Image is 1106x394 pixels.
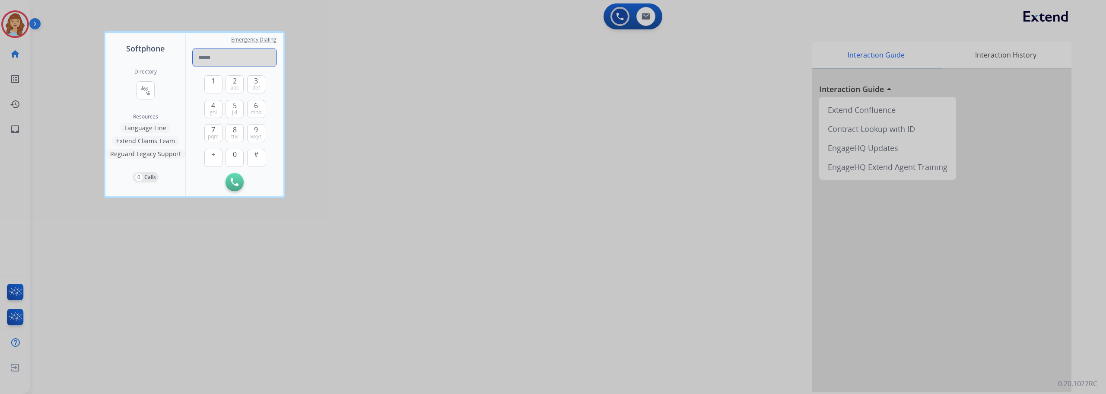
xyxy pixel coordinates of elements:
mat-icon: connect_without_contact [140,85,151,96]
span: 9 [254,125,258,135]
span: 4 [211,100,215,111]
span: jkl [232,109,237,116]
button: 6mno [247,100,265,118]
span: abc [230,84,239,91]
button: 4ghi [204,100,222,118]
span: # [254,149,258,160]
span: + [211,149,215,160]
button: # [247,149,265,167]
span: Emergency Dialing [231,36,276,43]
button: Extend Claims Team [112,136,179,146]
span: 1 [211,76,215,86]
button: 9wxyz [247,124,265,142]
span: tuv [231,133,238,140]
button: Language Line [120,123,171,133]
span: 5 [233,100,237,111]
span: 2 [233,76,237,86]
button: 7pqrs [204,124,222,142]
button: 0 [226,149,244,167]
span: 0 [233,149,237,160]
span: ghi [210,109,217,116]
span: wxyz [250,133,262,140]
button: 3def [247,75,265,93]
img: call-button [231,178,238,186]
p: Calls [144,173,156,181]
button: 2abc [226,75,244,93]
button: + [204,149,222,167]
p: 0 [135,173,143,181]
span: 7 [211,125,215,135]
button: 5jkl [226,100,244,118]
button: Reguard Legacy Support [106,149,185,159]
button: 0Calls [133,172,159,183]
button: 1 [204,75,222,93]
span: 6 [254,100,258,111]
button: 8tuv [226,124,244,142]
span: 3 [254,76,258,86]
h2: Directory [134,68,157,75]
span: Resources [133,113,158,120]
span: pqrs [208,133,219,140]
p: 0.20.1027RC [1058,378,1097,389]
span: mno [251,109,261,116]
span: Softphone [126,42,165,54]
span: 8 [233,125,237,135]
span: def [252,84,260,91]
